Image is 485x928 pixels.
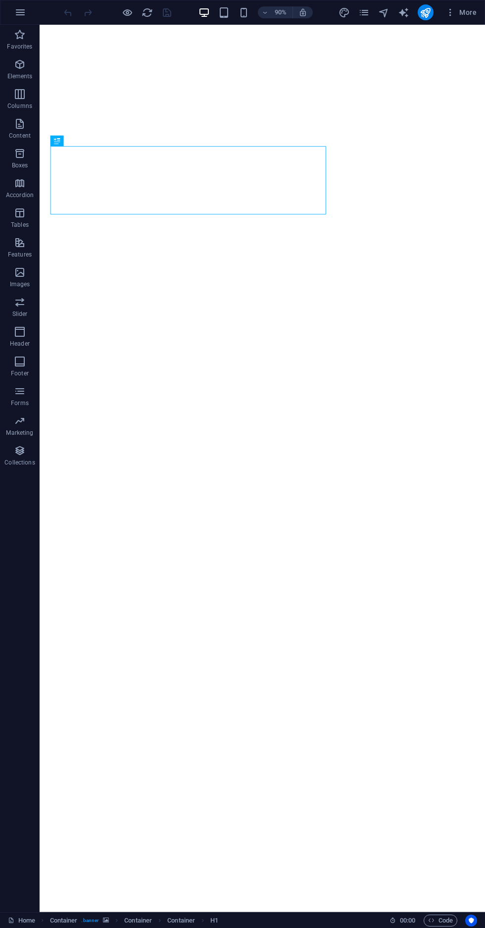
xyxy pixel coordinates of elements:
i: Pages (Ctrl+Alt+S) [358,7,370,18]
span: Click to select. Double-click to edit [167,915,195,927]
nav: breadcrumb [50,915,219,927]
p: Footer [11,369,29,377]
button: Code [424,915,457,927]
p: Elements [7,72,33,80]
button: publish [418,4,434,20]
i: Reload page [142,7,153,18]
i: Design (Ctrl+Alt+Y) [339,7,350,18]
i: This element contains a background [103,918,109,923]
p: Collections [4,459,35,466]
p: Features [8,251,32,258]
p: Accordion [6,191,34,199]
span: Click to select. Double-click to edit [124,915,152,927]
span: . banner [81,915,99,927]
i: On resize automatically adjust zoom level to fit chosen device. [298,8,307,17]
p: Boxes [12,161,28,169]
button: text_generator [398,6,410,18]
p: Images [10,280,30,288]
h6: 90% [273,6,289,18]
p: Marketing [6,429,33,437]
i: Navigator [378,7,389,18]
button: navigator [378,6,390,18]
span: : [407,917,408,924]
button: pages [358,6,370,18]
i: Publish [420,7,431,18]
p: Columns [7,102,32,110]
span: 00 00 [400,915,415,927]
span: Click to select. Double-click to edit [210,915,218,927]
span: Code [428,915,453,927]
button: More [441,4,481,20]
h6: Session time [389,915,416,927]
p: Content [9,132,31,140]
button: Usercentrics [465,915,477,927]
span: Click to select. Double-click to edit [50,915,78,927]
button: 90% [258,6,293,18]
span: More [445,7,477,17]
p: Tables [11,221,29,229]
a: Click to cancel selection. Double-click to open Pages [8,915,35,927]
i: AI Writer [398,7,409,18]
p: Favorites [7,43,32,51]
button: reload [141,6,153,18]
p: Header [10,340,30,348]
p: Forms [11,399,29,407]
button: Click here to leave preview mode and continue editing [121,6,133,18]
p: Slider [12,310,28,318]
button: design [339,6,350,18]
